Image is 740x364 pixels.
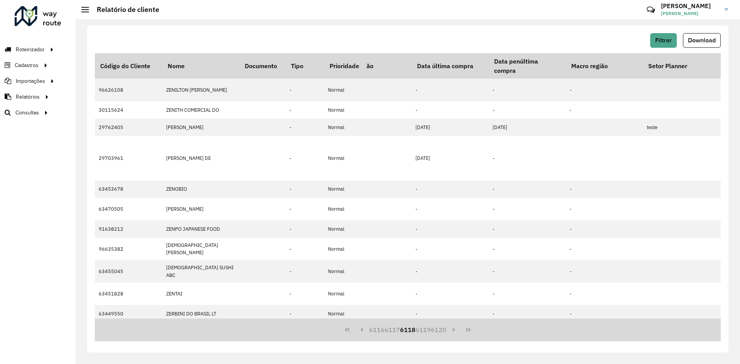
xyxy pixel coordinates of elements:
[400,322,415,337] button: 6118
[162,238,239,260] td: [DEMOGRAPHIC_DATA][PERSON_NAME]
[412,238,489,260] td: -
[15,109,39,117] span: Consultas
[566,181,643,198] td: -
[643,53,720,79] th: Setor Planner
[162,119,239,136] td: [PERSON_NAME]
[412,220,489,238] td: -
[324,238,367,260] td: Normal
[286,136,324,181] td: -
[335,53,412,79] th: Observação
[643,119,720,136] td: teste
[489,79,566,101] td: -
[95,238,162,260] td: 96635382
[415,322,431,337] button: 6119
[489,220,566,238] td: -
[412,181,489,198] td: -
[15,61,39,69] span: Cadastros
[566,198,643,220] td: -
[446,322,461,337] button: Next Page
[412,260,489,282] td: -
[683,33,721,48] button: Download
[95,79,162,101] td: 96626108
[489,198,566,220] td: -
[566,101,643,119] td: -
[566,305,643,322] td: -
[16,45,45,54] span: Roteirizador
[489,119,566,136] td: [DATE]
[95,220,162,238] td: 91638212
[431,322,446,337] button: 6120
[412,119,489,136] td: [DATE]
[95,119,162,136] td: 29762405
[661,10,719,17] span: [PERSON_NAME]
[16,77,45,85] span: Importações
[95,283,162,305] td: 63451828
[650,33,677,48] button: Filtrar
[162,283,239,305] td: ZENTAI
[286,198,324,220] td: -
[642,2,659,18] a: Contato Rápido
[324,198,367,220] td: Normal
[385,322,400,337] button: 6117
[489,238,566,260] td: -
[286,101,324,119] td: -
[324,220,367,238] td: Normal
[324,305,367,322] td: Normal
[162,260,239,282] td: [DEMOGRAPHIC_DATA] SUSHI ABC
[489,53,566,79] th: Data penúltima compra
[95,136,162,181] td: 29703961
[95,198,162,220] td: 63470505
[89,5,159,14] h2: Relatório de cliente
[286,79,324,101] td: -
[412,136,489,181] td: [DATE]
[340,322,355,337] button: First Page
[412,101,489,119] td: -
[162,181,239,198] td: ZENOBIO
[324,260,367,282] td: Normal
[369,322,385,337] button: 6116
[566,283,643,305] td: -
[324,181,367,198] td: Normal
[489,305,566,322] td: -
[324,101,367,119] td: Normal
[286,305,324,322] td: -
[412,53,489,79] th: Data última compra
[162,198,239,220] td: [PERSON_NAME]
[286,119,324,136] td: -
[324,283,367,305] td: Normal
[95,305,162,322] td: 63449550
[412,305,489,322] td: -
[566,238,643,260] td: -
[324,53,367,79] th: Prioridade
[688,37,716,44] span: Download
[286,238,324,260] td: -
[412,79,489,101] td: -
[566,79,643,101] td: -
[566,220,643,238] td: -
[324,119,367,136] td: Normal
[661,2,719,10] h3: [PERSON_NAME]
[162,79,239,101] td: ZENILTON [PERSON_NAME]
[566,53,643,79] th: Macro região
[162,136,239,181] td: [PERSON_NAME] DE
[95,181,162,198] td: 63453678
[95,101,162,119] td: 30115624
[286,220,324,238] td: -
[412,283,489,305] td: -
[239,53,286,79] th: Documento
[655,37,672,44] span: Filtrar
[489,283,566,305] td: -
[286,260,324,282] td: -
[489,101,566,119] td: -
[489,136,566,181] td: -
[95,53,162,79] th: Código do Cliente
[412,198,489,220] td: -
[162,220,239,238] td: ZENPO JAPANESE FOOD
[566,260,643,282] td: -
[16,93,40,101] span: Relatórios
[286,53,324,79] th: Tipo
[355,322,369,337] button: Previous Page
[162,101,239,119] td: ZENITH COMERCIAL DO
[324,79,367,101] td: Normal
[324,136,367,181] td: Normal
